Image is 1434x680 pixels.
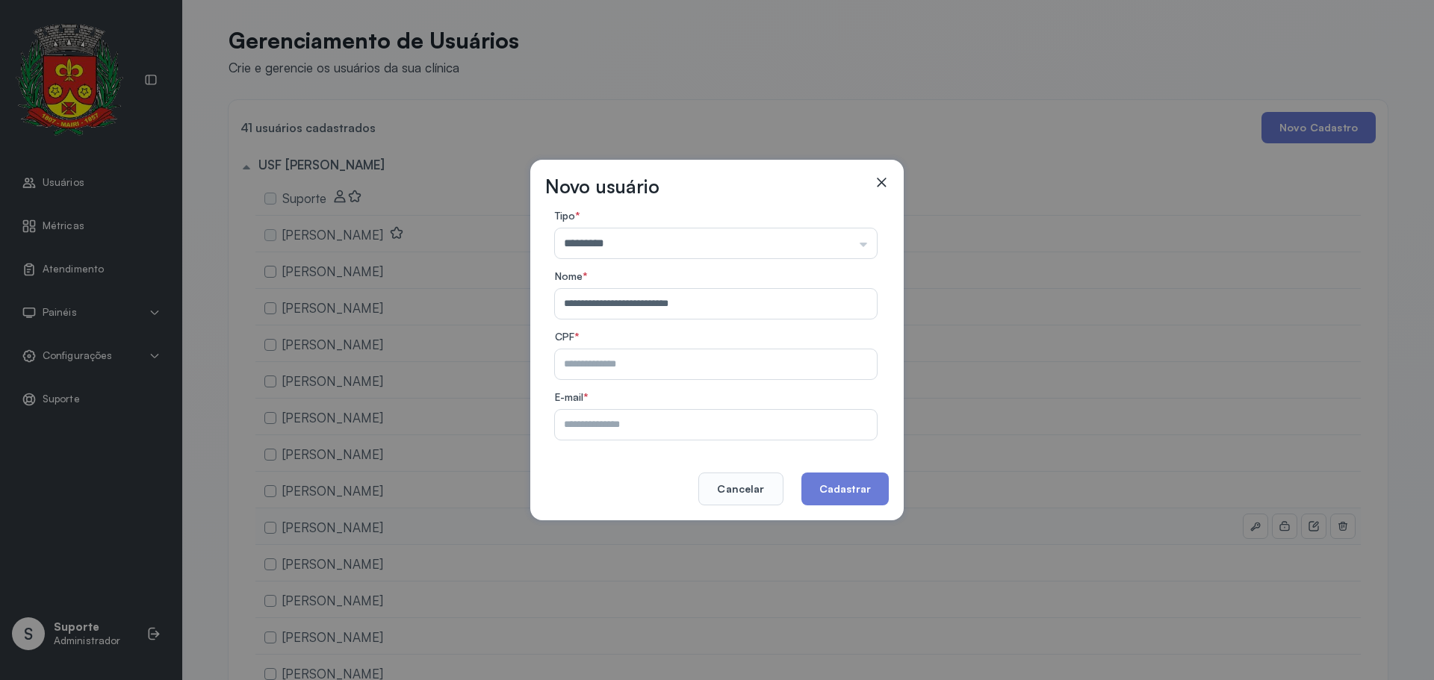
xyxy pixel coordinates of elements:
button: Cancelar [698,472,783,505]
h3: Novo usuário [545,175,659,198]
span: Nome [555,269,583,282]
span: Tipo [555,209,575,222]
button: Cadastrar [801,472,889,505]
span: E-mail [555,390,584,403]
span: CPF [555,330,574,343]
